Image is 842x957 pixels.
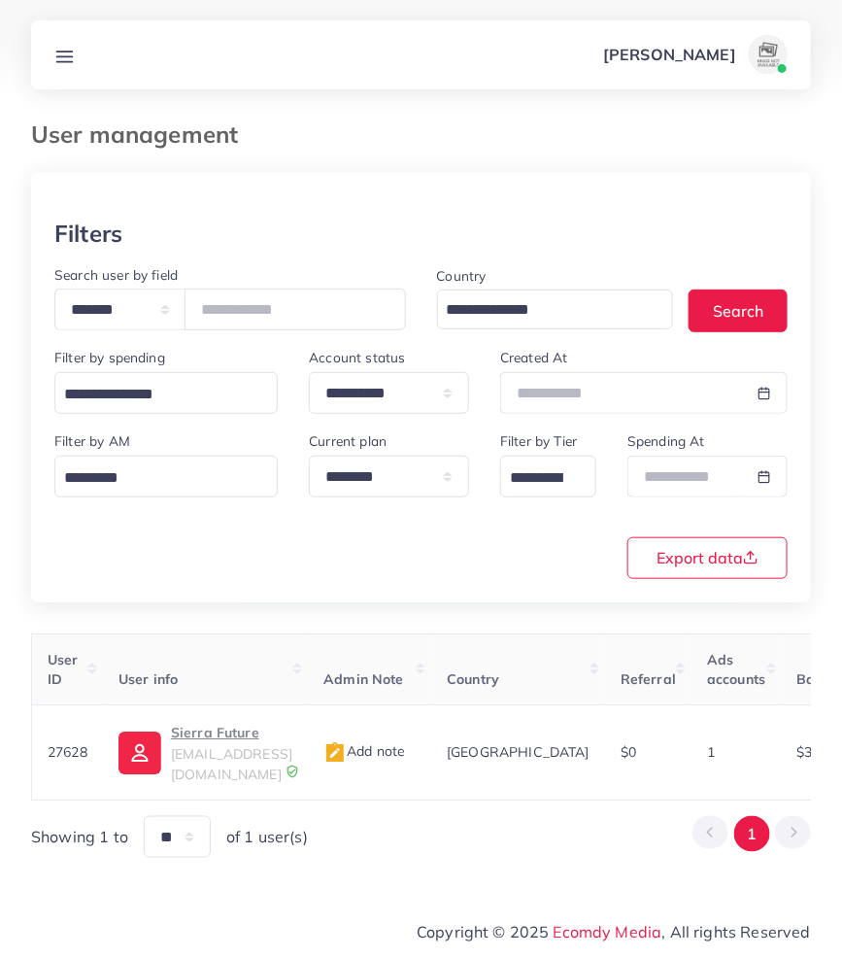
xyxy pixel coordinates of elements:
span: 27628 [48,743,87,761]
label: Filter by Tier [500,431,577,451]
span: 1 [707,743,715,761]
span: $0 [621,743,636,761]
span: Referral [621,670,676,688]
input: Search for option [57,463,253,494]
ul: Pagination [692,816,811,852]
span: Export data [657,550,758,565]
label: Search user by field [54,265,178,285]
button: Export data [627,537,788,579]
span: , All rights Reserved [662,921,811,944]
label: Account status [309,348,405,367]
h3: User management [31,120,253,149]
div: Search for option [54,372,278,414]
span: [EMAIL_ADDRESS][DOMAIN_NAME] [171,745,292,782]
img: 9CAL8B2pu8EFxCJHYAAAAldEVYdGRhdGU6Y3JlYXRlADIwMjItMTItMDlUMDQ6NTg6MzkrMDA6MDBXSlgLAAAAJXRFWHRkYXR... [286,765,299,778]
button: Search [689,290,788,331]
span: Copyright © 2025 [417,921,811,944]
img: admin_note.cdd0b510.svg [323,741,347,765]
div: Search for option [54,456,278,497]
img: ic-user-info.36bf1079.svg [118,732,161,774]
a: Sierra Future[EMAIL_ADDRESS][DOMAIN_NAME] [118,721,292,784]
img: avatar [749,35,788,74]
a: [PERSON_NAME]avatar [592,35,795,74]
h3: Filters [54,220,122,248]
label: Created At [500,348,568,367]
label: Current plan [309,431,387,451]
span: Ads accounts [707,651,765,688]
input: Search for option [440,295,649,325]
input: Search for option [503,463,571,494]
span: [GEOGRAPHIC_DATA] [447,743,589,761]
span: Admin Note [323,670,404,688]
span: of 1 user(s) [226,826,308,848]
div: Search for option [437,290,674,329]
p: [PERSON_NAME] [603,43,736,66]
label: Country [437,266,487,286]
span: Showing 1 to [31,826,128,848]
label: Filter by spending [54,348,165,367]
span: User ID [48,651,79,688]
input: Search for option [57,380,253,410]
span: User info [118,670,178,688]
button: Go to page 1 [734,816,770,852]
a: Ecomdy Media [554,923,662,942]
p: Sierra Future [171,721,292,744]
div: Search for option [500,456,596,497]
span: Country [447,670,499,688]
span: Add note [323,742,405,760]
label: Spending At [627,431,705,451]
label: Filter by AM [54,431,130,451]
